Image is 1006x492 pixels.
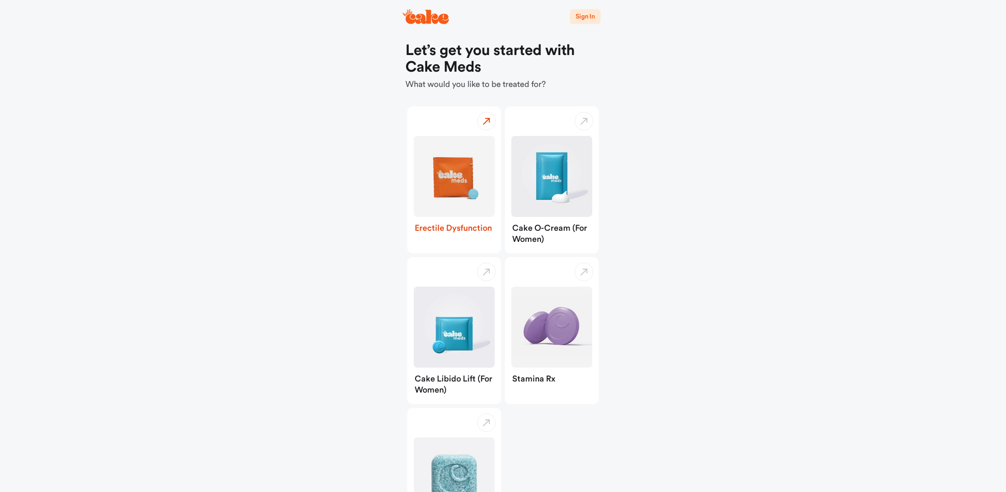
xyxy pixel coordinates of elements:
[511,136,592,217] img: Cake O-Cream (for Women)
[407,257,501,404] button: Cake Libido Lift (for Women)Cake Libido Lift (for Women)
[505,257,599,404] button: Stamina RxStamina Rx
[405,43,601,76] h1: Let’s get you started with Cake Meds
[414,287,495,368] img: Cake Libido Lift (for Women)
[505,217,599,253] div: Cake O-Cream (for Women)
[414,136,495,217] img: Erectile Dysfunction
[407,368,501,404] div: Cake Libido Lift (for Women)
[505,106,599,253] button: Cake O-Cream (for Women)Cake O-Cream (for Women)
[407,217,501,242] div: Erectile Dysfunction
[505,368,599,393] div: Stamina Rx
[511,287,592,368] img: Stamina Rx
[405,43,601,91] div: What would you like to be treated for?
[576,13,595,20] span: Sign In
[407,106,501,253] button: Erectile DysfunctionErectile Dysfunction
[570,9,601,24] button: Sign In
